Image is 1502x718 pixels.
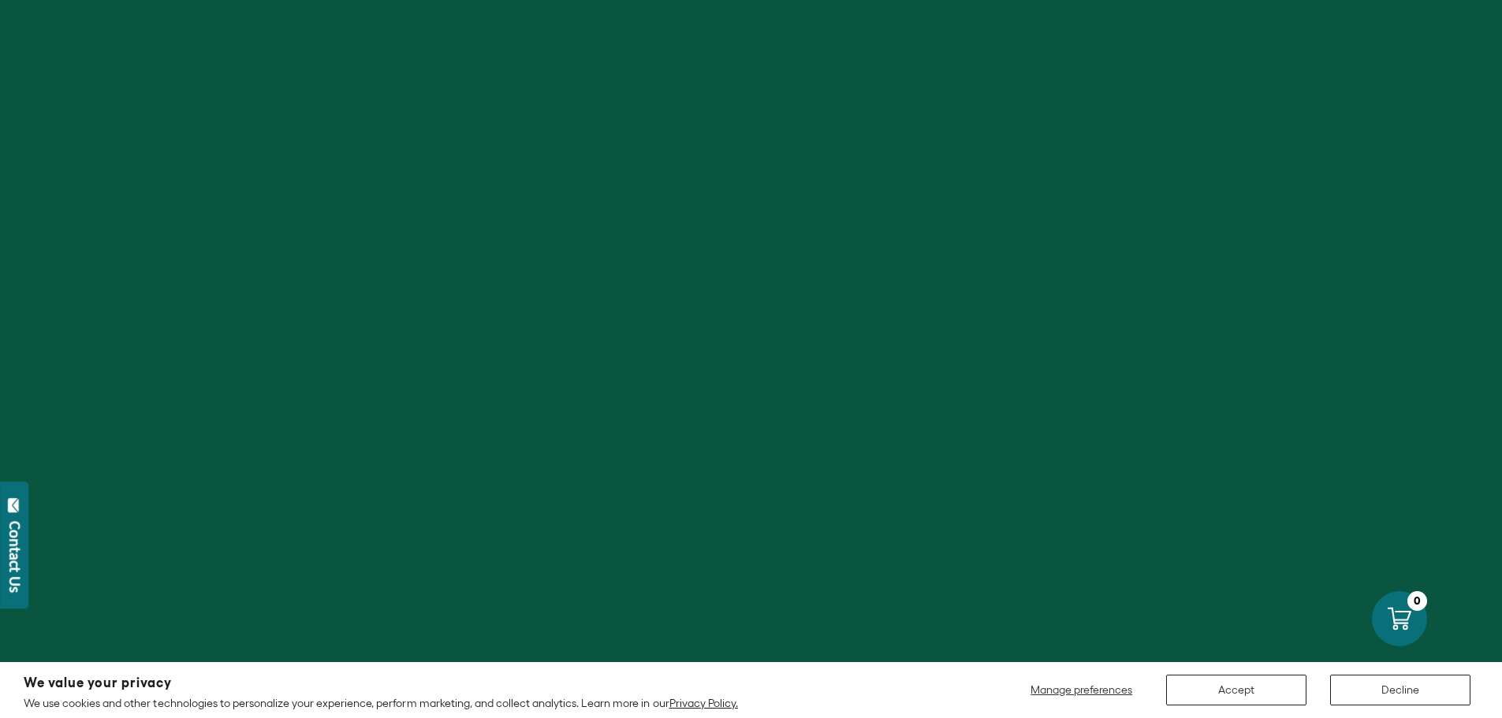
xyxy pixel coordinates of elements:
[669,697,738,709] a: Privacy Policy.
[1031,683,1132,696] span: Manage preferences
[1330,675,1470,705] button: Decline
[24,676,738,690] h2: We value your privacy
[24,696,738,710] p: We use cookies and other technologies to personalize your experience, perform marketing, and coll...
[1021,675,1142,705] button: Manage preferences
[1407,591,1427,611] div: 0
[1166,675,1306,705] button: Accept
[7,521,23,593] div: Contact Us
